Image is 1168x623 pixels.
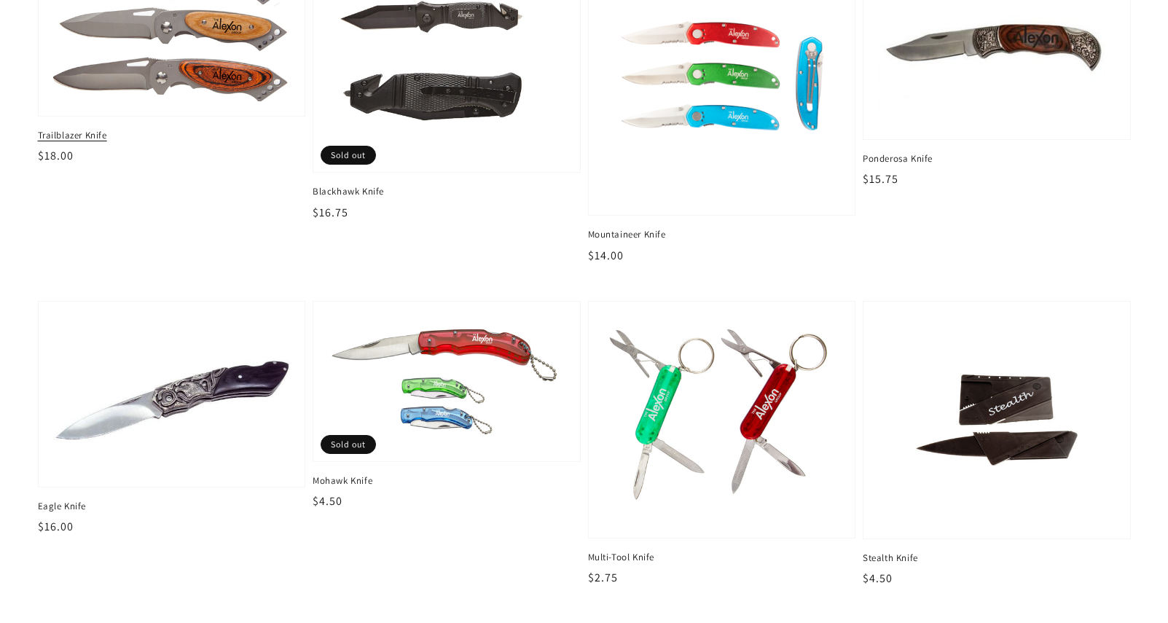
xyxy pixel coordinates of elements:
[313,474,581,487] span: Mohawk Knife
[588,551,856,564] span: Multi-Tool Knife
[863,552,1131,565] span: Stealth Knife
[878,316,1116,524] img: Stealth Knife
[38,301,306,536] a: Eagle Knife Eagle Knife $16.00
[38,500,306,513] span: Eagle Knife
[321,146,376,165] span: Sold out
[313,301,581,511] a: Mohawk Knife Mohawk Knife $4.50
[53,316,291,473] img: Eagle Knife
[603,316,841,523] img: Multi-Tool Knife
[328,316,565,447] img: Mohawk Knife
[588,248,624,263] span: $14.00
[313,493,342,509] span: $4.50
[863,152,1131,165] span: Ponderosa Knife
[588,301,856,587] a: Multi-Tool Knife Multi-Tool Knife $2.75
[863,571,893,586] span: $4.50
[588,570,618,585] span: $2.75
[588,228,856,241] span: Mountaineer Knife
[863,301,1131,587] a: Stealth Knife Stealth Knife $4.50
[38,129,306,142] span: Trailblazer Knife
[321,435,376,454] span: Sold out
[38,519,74,534] span: $16.00
[313,205,348,220] span: $16.75
[38,148,74,163] span: $18.00
[313,185,581,198] span: Blackhawk Knife
[863,171,898,187] span: $15.75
